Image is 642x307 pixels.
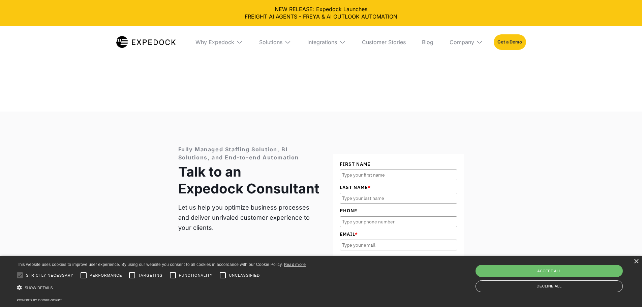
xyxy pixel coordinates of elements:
div: Why Expedock [190,26,248,58]
div: Company [444,26,488,58]
input: Type your first name [340,170,457,180]
label: Last Name [340,184,457,191]
div: Fully Managed Staffing Solution, BI Solutions, and End-to-end Automation [178,145,319,161]
span: Show details [25,286,53,290]
a: Read more [284,262,306,267]
input: Type your last name [340,193,457,204]
input: Type your email [340,240,457,250]
span: Functionality [179,273,213,278]
div: Show details [17,283,306,293]
h2: Talk to an Expedock Consultant [178,163,319,197]
label: First Name [340,160,457,168]
input: Type your phone number [340,216,457,227]
label: Company Name [340,254,457,261]
p: Let us help you optimize business processes and deliver unrivaled customer experience to your cli... [178,203,319,233]
div: Decline all [476,280,623,292]
a: Powered by cookie-script [17,298,62,302]
a: FREIGHT AI AGENTS - FREYA & AI OUTLOOK AUTOMATION [5,13,637,20]
a: Blog [417,26,439,58]
span: Strictly necessary [26,273,73,278]
div: Integrations [302,26,351,58]
span: Performance [90,273,122,278]
div: Why Expedock [195,39,234,45]
div: Company [450,39,474,45]
span: Targeting [138,273,162,278]
a: Get a Demo [494,34,526,50]
span: This website uses cookies to improve user experience. By using our website you consent to all coo... [17,262,283,267]
div: NEW RELEASE: Expedock Launches [5,5,637,21]
label: Phone [340,207,457,214]
div: Integrations [307,39,337,45]
span: Unclassified [229,273,260,278]
label: Email [340,231,457,238]
div: Solutions [259,39,282,45]
div: Solutions [254,26,297,58]
iframe: Chat Widget [530,234,642,307]
a: Customer Stories [357,26,411,58]
div: Accept all [476,265,623,277]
